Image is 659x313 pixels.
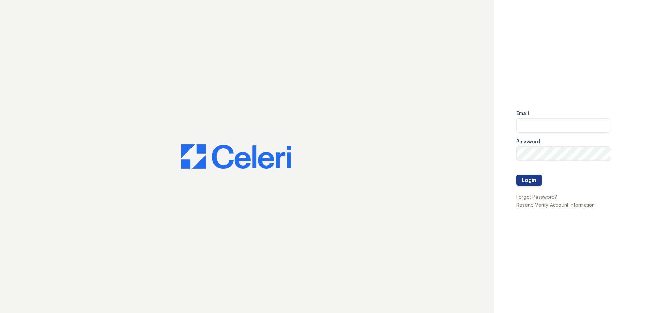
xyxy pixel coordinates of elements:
[516,194,557,200] a: Forgot Password?
[516,110,529,117] label: Email
[516,138,540,145] label: Password
[516,202,595,208] a: Resend Verify Account Information
[516,175,542,186] button: Login
[181,144,291,169] img: CE_Logo_Blue-a8612792a0a2168367f1c8372b55b34899dd931a85d93a1a3d3e32e68fde9ad4.png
